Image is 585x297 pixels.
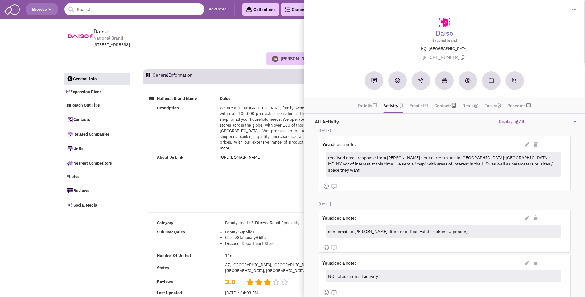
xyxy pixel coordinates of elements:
input: Search [64,3,204,15]
strong: You [322,260,330,266]
b: [DATE] [319,201,331,207]
li: Discount Department Store [225,241,325,247]
td: AZ, [GEOGRAPHIC_DATA], [GEOGRAPHIC_DATA], [GEOGRAPHIC_DATA], [GEOGRAPHIC_DATA] [223,260,327,275]
i: Delete Note [534,142,538,147]
img: face-smile.png [323,289,329,295]
label: added a note: [322,141,356,148]
img: Add to a collection [442,78,447,83]
img: icon-note.png [398,103,403,108]
a: Details [358,101,372,110]
p: National brand [311,38,577,43]
a: Research [507,101,526,110]
span: Browse [32,6,52,12]
div: [PERSON_NAME] [281,56,315,62]
b: Reviews [157,279,173,284]
a: Photos [63,171,130,183]
li: Beauty Supplies [225,229,325,235]
img: Reachout [418,78,423,83]
b: Category [157,220,173,225]
button: Browse [26,3,58,15]
a: Collections [242,3,279,16]
b: [DATE] [319,128,331,133]
i: Edit Note [525,216,529,220]
a: Social Media [63,199,130,211]
div: sent email to [PERSON_NAME] Director of Real Estate - phone # pending [326,226,558,237]
img: Add a Task [395,78,400,83]
img: TaskCount.png [496,103,501,108]
img: SmartAdmin [4,3,20,15]
p: HQ: [GEOGRAPHIC_DATA] [311,46,577,52]
img: Schedule a Meeting [489,78,494,83]
a: Related Companies [63,128,130,140]
span: National Brand [93,35,123,41]
button: Add to a collection [435,71,454,90]
img: mdi_comment-add-outline.png [331,245,337,251]
img: icon-collection-lavender-black.svg [246,7,252,13]
b: Daiso [220,96,230,101]
div: NO notes or email activity [326,271,558,282]
img: Request research [512,77,518,84]
i: Delete Note [534,261,538,265]
a: Daiso [436,28,453,38]
a: Contacts [63,113,130,126]
a: more [220,145,229,151]
a: Advanced [209,6,227,12]
a: Reach Out Tips [63,100,130,111]
a: Reviews [63,184,130,197]
a: Cadences [281,3,315,16]
span: Daiso [93,28,108,35]
strong: You [322,215,330,221]
h2: General Information [153,70,192,83]
a: Contacts [434,101,452,110]
li: Cards/Stationary/Gifts [225,235,325,241]
label: All Activity [312,115,339,125]
a: Expansion Plans [63,86,130,98]
div: received email response from [PERSON_NAME] - our current sites in [GEOGRAPHIC_DATA]-[GEOGRAPHIC_D... [326,153,558,176]
i: Edit Note [525,261,529,265]
strong: You [322,142,330,147]
span: We are a [DEMOGRAPHIC_DATA], family owned company, with over 100,000 products - consider us the o... [220,105,325,145]
span: [PHONE_NUMBER] [423,55,466,60]
td: Beauty Health & Fitness, Retail Speciality [223,218,327,228]
b: National Brand Name [157,96,197,101]
a: Deals [462,101,479,110]
img: face-smile.png [323,245,329,251]
b: Number Of Unit(s) [157,253,191,258]
a: Tasks [485,101,501,110]
i: Delete Note [534,216,538,220]
b: States [157,265,169,270]
img: mdi_comment-add-outline.png [331,290,337,296]
b: About Us Link [157,155,183,160]
label: added a note: [322,260,356,266]
img: mdi_comment-add-outline.png [331,183,337,190]
img: face-smile.png [323,183,329,189]
img: icon-email-active-16.png [423,103,428,108]
img: research-icon.png [526,103,531,108]
a: Units [63,142,130,155]
img: icon-dealamount.png [474,103,479,108]
img: Cadences_logo.png [285,7,290,12]
h2: 3.0 [225,277,242,280]
td: 116 [223,251,327,260]
img: Create a deal [465,77,471,84]
b: Sub Categories [157,229,185,235]
a: Activity [383,101,398,110]
i: Edit Note [525,142,529,147]
a: General Info [64,73,131,85]
div: [STREET_ADDRESS] [93,42,254,48]
a: Emails [410,101,423,110]
a: [URL][DOMAIN_NAME] [220,155,261,160]
b: Last Updated [157,290,182,295]
img: Add a note [371,78,377,83]
a: Nearest Competitors [63,157,130,169]
b: Description [157,105,179,111]
label: added a note: [322,215,356,221]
